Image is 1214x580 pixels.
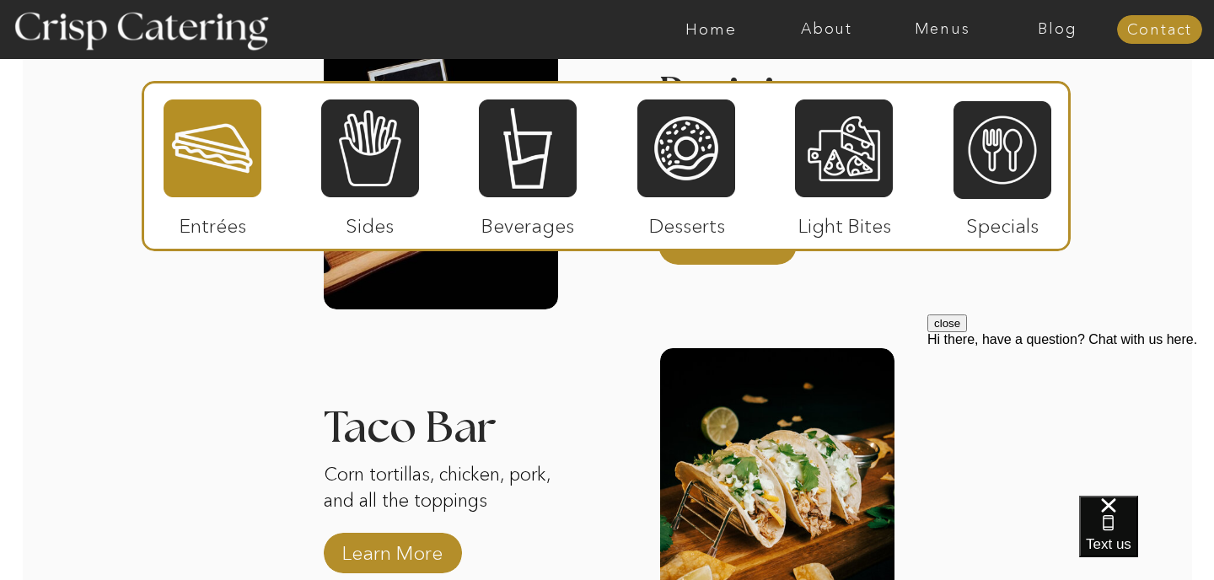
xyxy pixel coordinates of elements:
a: About [769,21,884,38]
p: Beverages [471,197,583,246]
h3: Paninis [658,72,893,126]
a: Learn More [671,216,783,265]
p: Light Bites [788,197,900,246]
iframe: podium webchat widget bubble [1079,496,1214,580]
a: Blog [1000,21,1115,38]
iframe: podium webchat widget prompt [927,314,1214,517]
a: Home [653,21,769,38]
p: Sides [314,197,426,246]
p: Entrées [157,197,269,246]
a: Contact [1117,22,1202,39]
p: Specials [946,197,1058,246]
h3: Taco Bar [324,406,558,427]
a: Menus [884,21,1000,38]
p: Corn tortillas, chicken, pork, and all the toppings [324,462,558,543]
p: Desserts [631,197,743,246]
a: Learn More [336,524,449,573]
